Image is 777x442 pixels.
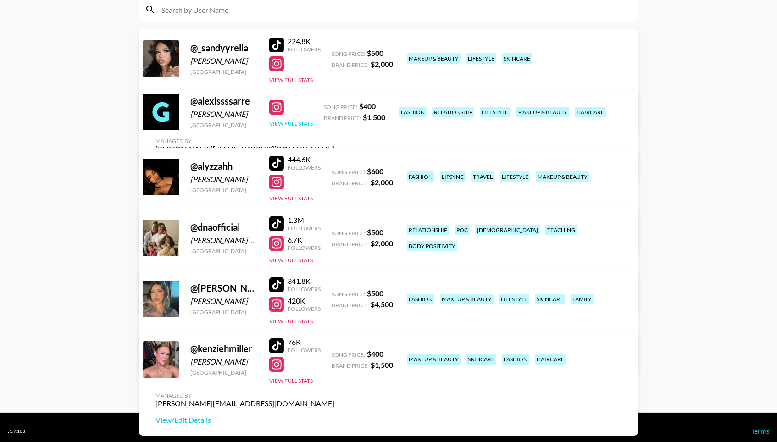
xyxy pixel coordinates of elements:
[190,309,258,315] div: [GEOGRAPHIC_DATA]
[190,369,258,376] div: [GEOGRAPHIC_DATA]
[7,428,25,434] div: v 1.7.103
[269,77,313,83] button: View Full Stats
[751,426,770,435] a: Terms
[407,241,457,251] div: body positivity
[288,296,321,305] div: 420K
[190,95,258,107] div: @ alexissssarre
[571,294,594,304] div: family
[466,354,496,365] div: skincare
[190,221,258,233] div: @ dnaofficial_
[332,291,365,298] span: Song Price:
[332,169,365,176] span: Song Price:
[502,53,532,64] div: skincare
[500,171,530,182] div: lifestyle
[545,225,577,235] div: teaching
[471,171,494,182] div: travel
[367,289,383,298] strong: $ 500
[371,239,393,248] strong: $ 2,000
[190,68,258,75] div: [GEOGRAPHIC_DATA]
[269,257,313,264] button: View Full Stats
[407,171,434,182] div: fashion
[332,241,369,248] span: Brand Price:
[499,294,529,304] div: lifestyle
[332,302,369,309] span: Brand Price:
[155,138,334,144] div: Managed By
[332,61,369,68] span: Brand Price:
[332,180,369,187] span: Brand Price:
[575,107,606,117] div: haircare
[324,104,357,110] span: Song Price:
[288,225,321,232] div: Followers
[367,349,383,358] strong: $ 400
[480,107,510,117] div: lifestyle
[288,347,321,354] div: Followers
[190,175,258,184] div: [PERSON_NAME]
[363,113,385,122] strong: $ 1,500
[190,343,258,354] div: @ kenziehmiller
[155,392,334,399] div: Managed By
[190,122,258,128] div: [GEOGRAPHIC_DATA]
[332,362,369,369] span: Brand Price:
[190,282,258,294] div: @ [PERSON_NAME]
[332,351,365,358] span: Song Price:
[190,56,258,66] div: [PERSON_NAME]
[535,354,566,365] div: haircare
[288,244,321,251] div: Followers
[155,144,334,154] div: [PERSON_NAME][EMAIL_ADDRESS][DOMAIN_NAME]
[407,53,461,64] div: makeup & beauty
[190,187,258,193] div: [GEOGRAPHIC_DATA]
[269,318,313,325] button: View Full Stats
[371,178,393,187] strong: $ 2,000
[155,399,334,408] div: [PERSON_NAME][EMAIL_ADDRESS][DOMAIN_NAME]
[190,248,258,254] div: [GEOGRAPHIC_DATA]
[407,354,461,365] div: makeup & beauty
[190,236,258,245] div: [PERSON_NAME] & [PERSON_NAME]
[288,235,321,244] div: 6.7K
[359,102,376,110] strong: $ 400
[155,415,334,425] a: View/Edit Details
[475,225,540,235] div: [DEMOGRAPHIC_DATA]
[269,377,313,384] button: View Full Stats
[288,337,321,347] div: 76K
[455,225,470,235] div: poc
[399,107,427,117] div: fashion
[407,225,449,235] div: relationship
[371,60,393,68] strong: $ 2,000
[288,305,321,312] div: Followers
[367,228,383,237] strong: $ 500
[156,2,632,17] input: Search by User Name
[288,155,321,164] div: 444.6K
[190,42,258,54] div: @ _sandyyrella
[516,107,569,117] div: makeup & beauty
[288,215,321,225] div: 1.3M
[367,167,383,176] strong: $ 600
[269,120,313,127] button: View Full Stats
[371,300,393,309] strong: $ 4,500
[371,360,393,369] strong: $ 1,500
[324,115,361,122] span: Brand Price:
[536,171,589,182] div: makeup & beauty
[535,294,565,304] div: skincare
[440,294,494,304] div: makeup & beauty
[288,46,321,53] div: Followers
[466,53,496,64] div: lifestyle
[288,37,321,46] div: 224.8K
[432,107,474,117] div: relationship
[288,276,321,286] div: 341.8K
[332,230,365,237] span: Song Price:
[190,297,258,306] div: [PERSON_NAME]
[190,357,258,366] div: [PERSON_NAME]
[502,354,529,365] div: fashion
[269,195,313,202] button: View Full Stats
[367,49,383,57] strong: $ 500
[288,286,321,293] div: Followers
[190,110,258,119] div: [PERSON_NAME]
[332,50,365,57] span: Song Price:
[407,294,434,304] div: fashion
[190,160,258,172] div: @ alyzzahh
[440,171,466,182] div: lipsync
[288,164,321,171] div: Followers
